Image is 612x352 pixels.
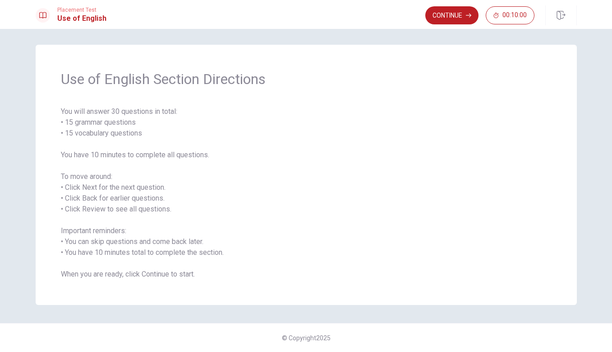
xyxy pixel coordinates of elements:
[57,13,106,24] h1: Use of English
[57,7,106,13] span: Placement Test
[486,6,534,24] button: 00:10:00
[502,12,527,19] span: 00:10:00
[425,6,479,24] button: Continue
[282,334,331,342] span: © Copyright 2025
[61,70,552,88] span: Use of English Section Directions
[61,106,552,280] span: You will answer 30 questions in total: • 15 grammar questions • 15 vocabulary questions You have ...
